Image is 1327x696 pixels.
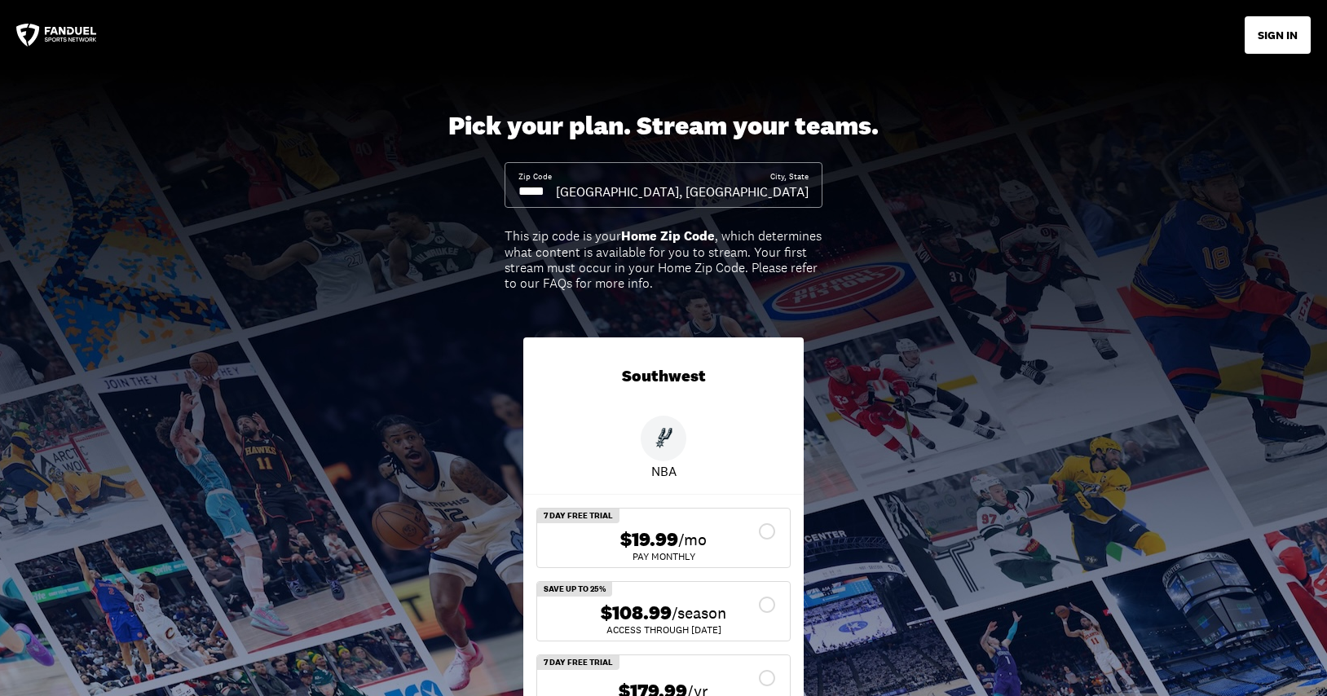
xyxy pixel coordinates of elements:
b: Home Zip Code [621,227,715,244]
button: SIGN IN [1245,16,1311,54]
span: $19.99 [620,528,678,552]
div: 7 Day Free Trial [537,509,619,523]
div: City, State [770,171,809,183]
div: Pay Monthly [550,552,777,562]
div: Zip Code [518,171,552,183]
div: This zip code is your , which determines what content is available for you to stream. Your first ... [505,228,822,291]
div: Pick your plan. Stream your teams. [448,111,879,142]
span: /season [672,601,726,624]
div: SAVE UP TO 25% [537,582,612,597]
span: $108.99 [601,601,672,625]
div: [GEOGRAPHIC_DATA], [GEOGRAPHIC_DATA] [556,183,809,200]
div: Southwest [523,337,804,416]
div: 7 Day Free Trial [537,655,619,670]
div: ACCESS THROUGH [DATE] [550,625,777,635]
p: NBA [651,461,677,481]
span: /mo [678,528,707,551]
img: Spurs [653,428,674,449]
